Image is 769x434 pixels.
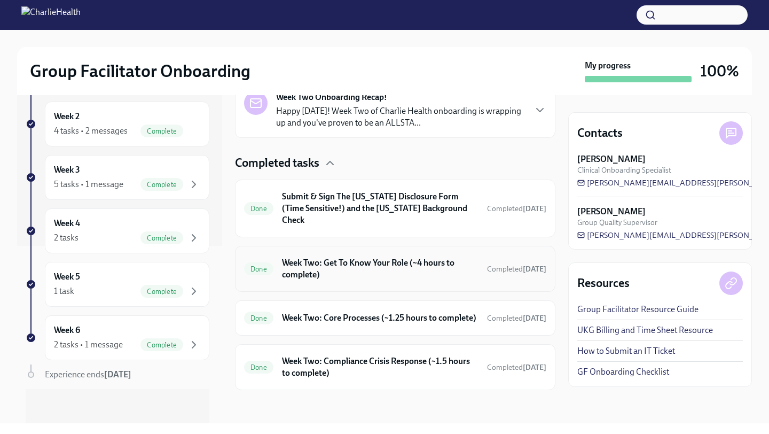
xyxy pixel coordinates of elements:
strong: [PERSON_NAME] [577,153,646,165]
strong: [DATE] [523,314,546,323]
a: DoneWeek Two: Get To Know Your Role (~4 hours to complete)Completed[DATE] [244,255,546,283]
span: Done [244,205,273,213]
h6: Submit & Sign The [US_STATE] Disclosure Form (Time Sensitive!) and the [US_STATE] Background Check [282,191,478,226]
a: GF Onboarding Checklist [577,366,669,378]
h6: Week Two: Compliance Crisis Response (~1.5 hours to complete) [282,355,478,379]
span: August 20th, 2025 13:38 [487,264,546,274]
a: Week 24 tasks • 2 messagesComplete [26,102,209,146]
a: DoneSubmit & Sign The [US_STATE] Disclosure Form (Time Sensitive!) and the [US_STATE] Background ... [244,189,546,228]
span: Completed [487,314,546,323]
span: Experience ends [45,369,131,379]
div: 5 tasks • 1 message [54,179,123,190]
a: Week 35 tasks • 1 messageComplete [26,155,209,200]
span: Done [244,314,273,322]
a: DoneWeek Two: Compliance Crisis Response (~1.5 hours to complete)Completed[DATE] [244,353,546,381]
span: August 10th, 2025 22:28 [487,204,546,214]
span: Complete [140,341,183,349]
span: Clinical Onboarding Specialist [577,165,671,175]
h4: Contacts [577,125,623,141]
img: CharlieHealth [21,6,81,24]
strong: My progress [585,60,631,72]
div: 2 tasks • 1 message [54,339,123,351]
span: Done [244,265,273,273]
span: August 20th, 2025 14:30 [487,313,546,323]
span: Completed [487,265,546,274]
h6: Week 5 [54,271,80,283]
span: Done [244,363,273,371]
span: Complete [140,288,183,296]
strong: [PERSON_NAME] [577,206,646,218]
a: How to Submit an IT Ticket [577,345,675,357]
div: 2 tasks [54,232,79,244]
a: Week 51 taskComplete [26,262,209,307]
strong: [DATE] [523,204,546,213]
a: UKG Billing and Time Sheet Resource [577,324,713,336]
h6: Week Two: Core Processes (~1.25 hours to complete) [282,312,478,324]
h3: 100% [700,61,739,81]
strong: [DATE] [523,363,546,372]
strong: [DATE] [104,369,131,379]
a: DoneWeek Two: Core Processes (~1.25 hours to complete)Completed[DATE] [244,309,546,327]
p: Happy [DATE]! Week Two of Charlie Health onboarding is wrapping up and you've proven to be an ALL... [276,105,525,129]
h6: Week 4 [54,218,80,229]
div: Completed tasks [235,155,555,171]
span: Group Quality Supervisor [577,218,657,228]
span: Completed [487,204,546,213]
h6: Week 3 [54,164,80,176]
span: Complete [140,181,183,189]
span: Completed [487,363,546,372]
span: August 23rd, 2025 13:28 [487,362,546,373]
span: Complete [140,234,183,242]
div: 4 tasks • 2 messages [54,125,128,137]
h4: Resources [577,275,630,291]
h6: Week 6 [54,324,80,336]
a: Week 62 tasks • 1 messageComplete [26,315,209,360]
strong: Week Two Onboarding Recap! [276,91,387,103]
h6: Week Two: Get To Know Your Role (~4 hours to complete) [282,257,478,281]
strong: [DATE] [523,265,546,274]
div: 1 task [54,285,74,297]
h2: Group Facilitator Onboarding [30,60,250,82]
a: Group Facilitator Resource Guide [577,304,699,315]
a: Week 42 tasksComplete [26,208,209,253]
h4: Completed tasks [235,155,319,171]
span: Complete [140,127,183,135]
h6: Week 2 [54,111,80,122]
